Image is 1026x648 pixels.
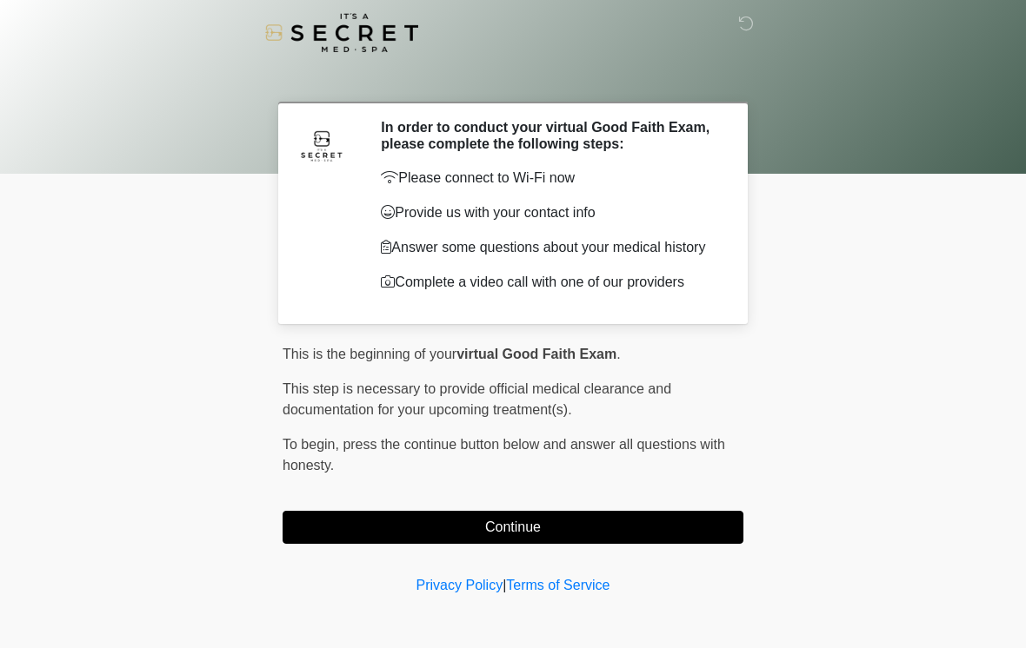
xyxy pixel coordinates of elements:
[381,272,717,293] p: Complete a video call with one of our providers
[416,578,503,592] a: Privacy Policy
[283,347,456,361] span: This is the beginning of your
[381,202,717,223] p: Provide us with your contact info
[456,347,616,361] strong: virtual Good Faith Exam
[265,13,418,52] img: It's A Secret Med Spa Logo
[283,437,725,473] span: press the continue button below and answer all questions with honesty.
[381,237,717,258] p: Answer some questions about your medical history
[283,437,343,452] span: To begin,
[283,381,671,417] span: This step is necessary to provide official medical clearance and documentation for your upcoming ...
[616,347,620,361] span: .
[296,119,348,171] img: Agent Avatar
[270,63,756,95] h1: ‎ ‎
[506,578,610,592] a: Terms of Service
[503,578,506,592] a: |
[381,168,717,188] p: Please connect to Wi-Fi now
[283,511,743,544] button: Continue
[381,119,717,152] h2: In order to conduct your virtual Good Faith Exam, please complete the following steps:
